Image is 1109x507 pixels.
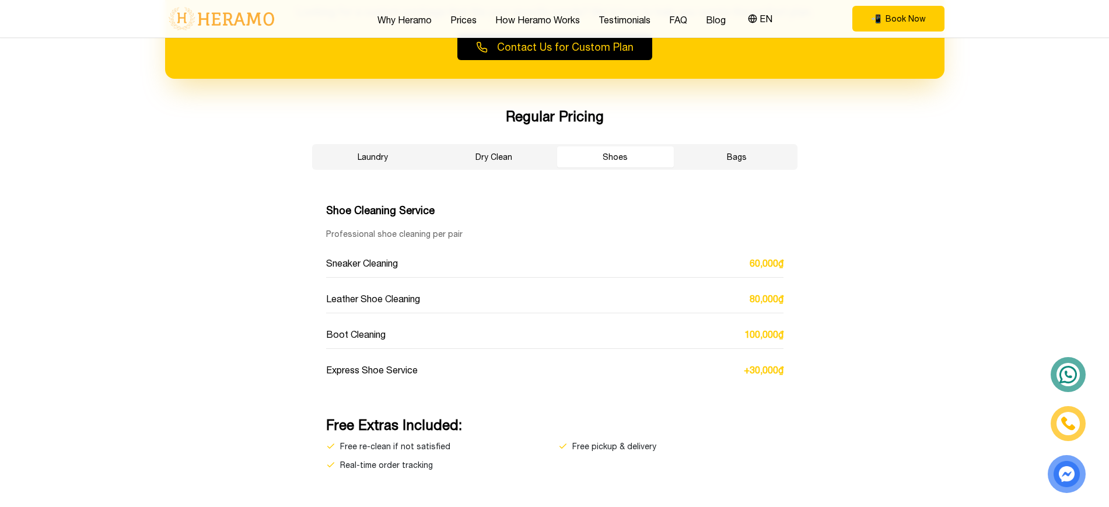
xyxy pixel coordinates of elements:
a: phone-icon [1052,408,1084,439]
img: logo-with-text.png [165,6,278,31]
button: Bags [678,146,795,167]
button: EN [744,11,776,26]
span: phone [871,13,881,25]
button: Shoes [557,146,674,167]
span: 80,000₫ [750,292,783,306]
h4: Free Extras Included: [326,417,783,433]
span: Express Shoe Service [326,363,418,377]
a: Why Heramo [377,13,432,27]
span: Real-time order tracking [340,459,433,471]
span: Book Now [886,13,926,25]
a: How Heramo Works [495,13,580,27]
button: Dry Clean [436,146,552,167]
h3: Regular Pricing [312,107,797,125]
span: Sneaker Cleaning [326,256,398,270]
span: +30,000₫ [744,363,783,377]
p: Professional shoe cleaning per pair [326,228,783,240]
span: Boot Cleaning [326,327,386,341]
a: Prices [450,13,477,27]
h4: Shoe Cleaning Service [326,202,783,219]
button: phone Book Now [852,6,944,32]
a: Blog [706,13,726,27]
button: Laundry [314,146,431,167]
button: Contact Us for Custom Plan [457,34,652,60]
a: FAQ [669,13,687,27]
img: phone-icon [1062,417,1075,430]
span: Free re-clean if not satisfied [340,440,450,452]
span: Leather Shoe Cleaning [326,292,420,306]
span: 60,000₫ [750,256,783,270]
span: Free pickup & delivery [572,440,656,452]
a: Testimonials [599,13,650,27]
span: 100,000₫ [744,327,783,341]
